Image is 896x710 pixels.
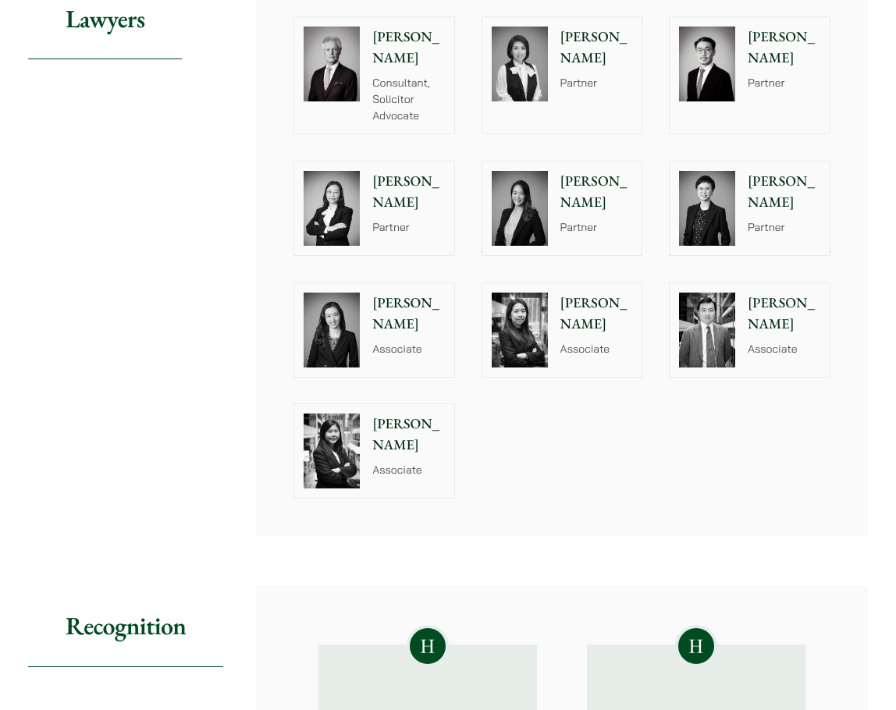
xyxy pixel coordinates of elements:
h2: Recognition [28,586,223,666]
p: [PERSON_NAME] [372,171,445,213]
p: [PERSON_NAME] [372,293,445,335]
p: [PERSON_NAME] [372,414,445,456]
a: [PERSON_NAME] Associate [669,282,830,378]
p: Associate [748,341,820,357]
a: [PERSON_NAME] Partner [669,16,830,134]
p: [PERSON_NAME] [748,293,820,335]
p: Associate [372,462,445,478]
p: [PERSON_NAME] [748,171,820,213]
a: [PERSON_NAME] Partner [669,161,830,256]
p: [PERSON_NAME] [560,171,633,213]
p: Partner [560,219,633,236]
a: [PERSON_NAME] Partner [482,16,643,134]
a: [PERSON_NAME] Associate [293,403,455,499]
a: [PERSON_NAME] Consultant, Solicitor Advocate [293,16,455,134]
p: [PERSON_NAME] [372,27,445,69]
a: [PERSON_NAME] Associate [482,282,643,378]
p: Partner [372,219,445,236]
p: Consultant, Solicitor Advocate [372,75,445,124]
a: [PERSON_NAME] Associate [293,282,455,378]
p: Associate [560,341,633,357]
p: Partner [560,75,633,91]
p: [PERSON_NAME] [560,293,633,335]
p: Associate [372,341,445,357]
a: [PERSON_NAME] Partner [482,161,643,256]
p: Partner [748,219,820,236]
p: Partner [748,75,820,91]
a: [PERSON_NAME] Partner [293,161,455,256]
p: [PERSON_NAME] [560,27,633,69]
p: [PERSON_NAME] [748,27,820,69]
